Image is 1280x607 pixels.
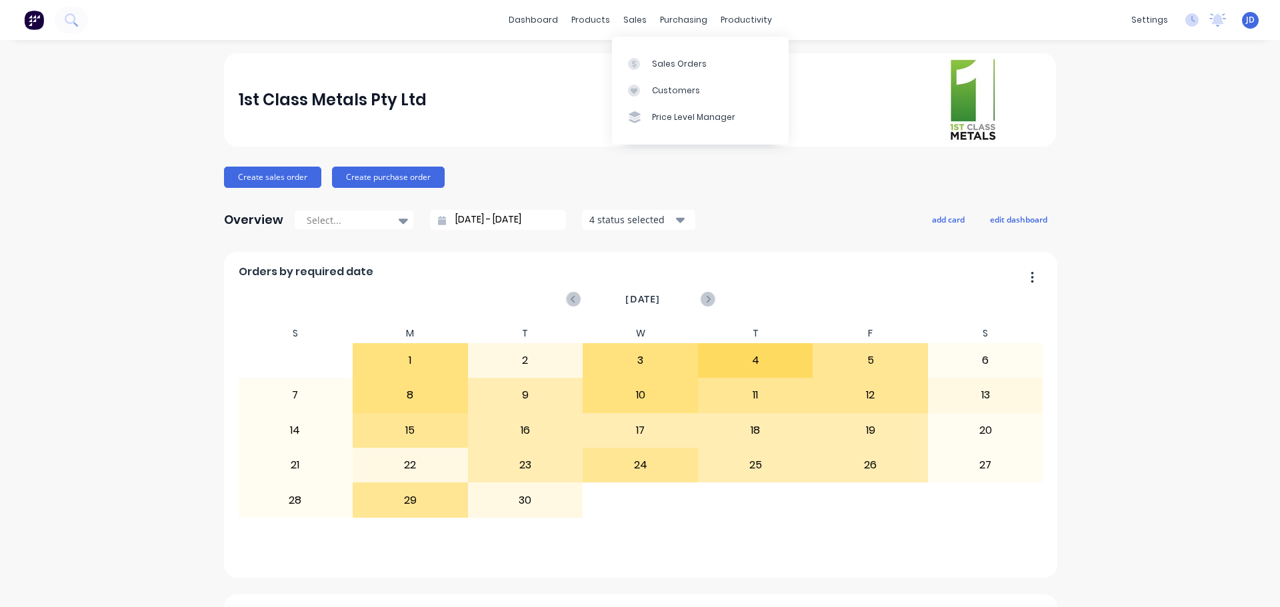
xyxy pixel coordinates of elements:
[813,414,927,447] div: 19
[353,344,467,377] div: 1
[565,10,617,30] div: products
[612,104,789,131] a: Price Level Manager
[24,10,44,30] img: Factory
[469,378,583,412] div: 9
[923,211,973,228] button: add card
[239,87,427,113] div: 1st Class Metals Pty Ltd
[698,324,813,343] div: T
[652,58,707,70] div: Sales Orders
[468,324,583,343] div: T
[353,483,467,516] div: 29
[583,344,697,377] div: 3
[239,414,353,447] div: 14
[929,344,1043,377] div: 6
[224,207,283,233] div: Overview
[653,10,714,30] div: purchasing
[239,378,353,412] div: 7
[1246,14,1255,26] span: JD
[699,344,813,377] div: 4
[583,324,698,343] div: W
[239,448,353,482] div: 21
[612,77,789,104] a: Customers
[469,448,583,482] div: 23
[469,414,583,447] div: 16
[981,211,1056,228] button: edit dashboard
[239,483,353,516] div: 28
[239,264,373,280] span: Orders by required date
[699,414,813,447] div: 18
[589,213,673,227] div: 4 status selected
[699,448,813,482] div: 25
[929,378,1043,412] div: 13
[617,10,653,30] div: sales
[813,324,928,343] div: F
[714,10,779,30] div: productivity
[502,10,565,30] a: dashboard
[813,448,927,482] div: 26
[929,448,1043,482] div: 27
[332,167,445,188] button: Create purchase order
[652,111,735,123] div: Price Level Manager
[625,292,660,306] span: [DATE]
[652,85,700,97] div: Customers
[948,57,997,143] img: 1st Class Metals Pty Ltd
[583,448,697,482] div: 24
[612,50,789,77] a: Sales Orders
[469,344,583,377] div: 2
[929,414,1043,447] div: 20
[928,324,1043,343] div: S
[353,414,467,447] div: 15
[699,378,813,412] div: 11
[238,324,353,343] div: S
[813,344,927,377] div: 5
[469,483,583,516] div: 30
[583,414,697,447] div: 17
[224,167,321,188] button: Create sales order
[353,448,467,482] div: 22
[583,378,697,412] div: 10
[582,210,695,230] button: 4 status selected
[1125,10,1175,30] div: settings
[353,324,468,343] div: M
[813,378,927,412] div: 12
[353,378,467,412] div: 8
